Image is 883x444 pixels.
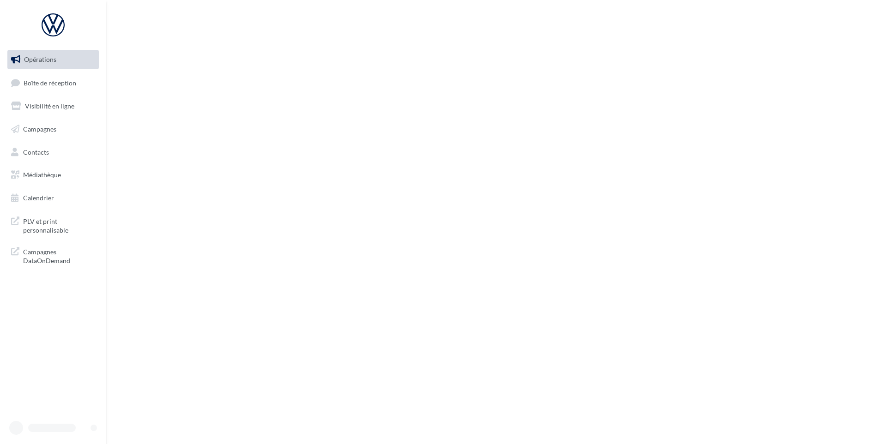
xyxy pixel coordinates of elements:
span: PLV et print personnalisable [23,215,95,235]
span: Calendrier [23,194,54,202]
a: Contacts [6,143,101,162]
span: Campagnes [23,125,56,133]
a: Visibilité en ligne [6,96,101,116]
a: Campagnes DataOnDemand [6,242,101,269]
span: Campagnes DataOnDemand [23,246,95,265]
a: Médiathèque [6,165,101,185]
span: Boîte de réception [24,78,76,86]
span: Visibilité en ligne [25,102,74,110]
a: Campagnes [6,120,101,139]
span: Contacts [23,148,49,156]
a: PLV et print personnalisable [6,211,101,239]
a: Calendrier [6,188,101,208]
a: Boîte de réception [6,73,101,93]
span: Opérations [24,55,56,63]
a: Opérations [6,50,101,69]
span: Médiathèque [23,171,61,179]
